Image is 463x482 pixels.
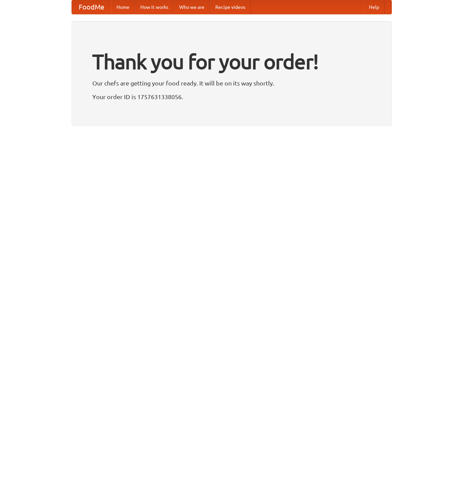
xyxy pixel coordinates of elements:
h1: Thank you for your order! [92,45,371,78]
p: Our chefs are getting your food ready. It will be on its way shortly. [92,78,371,88]
p: Your order ID is 1757631338056. [92,92,371,102]
a: Home [111,0,135,14]
a: FoodMe [72,0,111,14]
a: How it works [135,0,174,14]
a: Recipe videos [210,0,251,14]
a: Who we are [174,0,210,14]
a: Help [364,0,385,14]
